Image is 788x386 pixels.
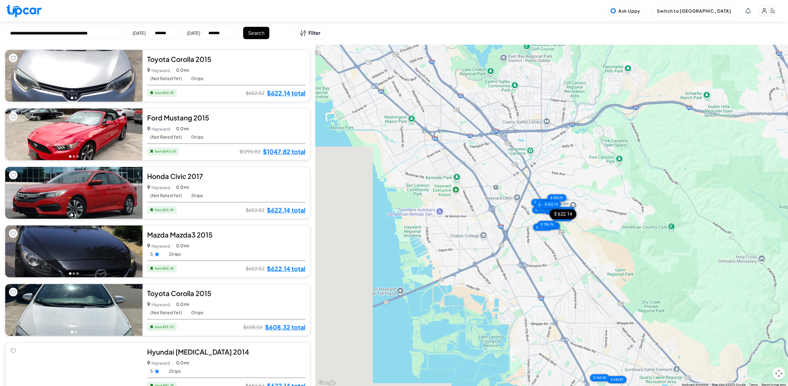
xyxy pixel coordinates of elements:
img: Star Rating [154,368,160,374]
img: Car Image [5,284,143,336]
span: 0.0 mi [176,360,189,366]
img: Uppy [610,8,616,14]
img: Car Image [5,108,143,160]
a: $622.14 total [267,265,305,273]
button: Open filters [295,26,326,39]
p: Hayward [147,124,170,133]
p: Hayward [147,359,170,367]
div: $ 622.14 [533,224,552,231]
span: 5 [150,368,160,374]
button: Add to favorites [9,288,18,296]
span: 0.0 mi [176,301,189,307]
div: $ 608.32 [531,199,550,206]
div: $ 622.14 [532,206,551,213]
button: Go to photo 1 [71,331,73,333]
button: Go to photo 2 [73,155,75,158]
a: $622.14 total [267,206,305,214]
span: $652.52 [246,207,264,213]
div: $ 756.76 [537,221,557,228]
p: Hayward [147,242,170,250]
span: Save $ 30.38 [147,89,177,97]
span: (Not Rated Yet) [150,134,182,140]
div: $ 630.87 [607,376,626,383]
button: Go to photo 2 [74,97,77,99]
button: Add to favorites [9,54,18,62]
div: [DATE] [133,30,146,36]
span: $638.02 [243,324,263,331]
button: Add to favorites [9,112,18,121]
div: Mazda Mazda3 2015 [147,230,306,239]
button: Go to photo 1 [71,214,73,216]
button: Go to photo 3 [76,272,79,275]
button: Go to photo 1 [69,272,71,275]
span: Save $ 29.70 [147,323,177,331]
span: 2 trips [169,368,181,374]
button: Switch to [GEOGRAPHIC_DATA] [652,5,736,17]
button: Search [243,27,269,39]
span: 0 trips [191,134,203,140]
img: Car Image [5,226,143,277]
span: 0.0 mi [176,125,189,132]
button: Add to favorites [9,346,18,355]
span: (Not Rated Yet) [150,310,182,315]
a: $608.32 total [265,323,305,331]
img: Car Image [5,167,143,219]
button: Go to photo 1 [71,97,73,99]
div: Toyota Corolla 2015 [147,55,306,64]
span: Save $ 243.00 [147,148,179,155]
span: 0.0 mi [176,184,189,190]
p: Hayward [147,183,170,192]
span: $652.52 [246,265,264,272]
a: $622.14 total [267,89,305,97]
button: Go to photo 2 [73,272,75,275]
div: $ 622.14 [550,209,577,219]
button: Map camera controls [773,367,785,380]
div: Ford Mustang 2015 [147,113,306,122]
div: $ 553.01 [547,194,566,201]
span: $1290.82 [239,148,260,155]
button: Go to photo 3 [76,155,79,158]
button: Add to favorites [9,229,18,238]
span: 0.0 mi [176,67,189,73]
span: 2 trips [191,193,203,198]
div: $ 622.14 [542,201,561,208]
span: 0 trips [191,76,203,81]
span: Filter [308,29,320,37]
span: 2 trips [169,251,181,257]
button: Ask Uppy [605,5,645,17]
img: Star Rating [154,251,160,257]
img: Car Image [5,50,143,102]
div: Toyota Corolla 2015 [147,289,306,298]
span: $652.52 [246,90,264,96]
div: Honda Civic 2017 [147,172,306,181]
button: Add to favorites [9,171,18,179]
button: Go to photo 2 [74,331,77,333]
div: $ 622.14 [535,201,554,209]
div: $ 622.14 [556,207,575,214]
span: 0.0 mi [176,242,189,249]
div: [DATE] [187,30,200,36]
div: $ 760.39 [590,374,609,381]
span: Save $ 30.38 [147,265,177,272]
button: Go to photo 1 [69,155,71,158]
span: 0 trips [191,310,203,315]
p: Hayward [147,300,170,309]
span: (Not Rated Yet) [150,76,182,81]
span: 5 [150,251,160,257]
img: Upcar Logo [6,4,42,17]
span: Save $ 30.38 [147,206,177,214]
div: Hyundai [MEDICAL_DATA] 2014 [147,347,306,356]
button: Go to photo 2 [74,214,77,216]
p: Hayward [147,66,170,75]
a: $1047.82 total [263,148,305,156]
span: (Not Rated Yet) [150,193,182,198]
